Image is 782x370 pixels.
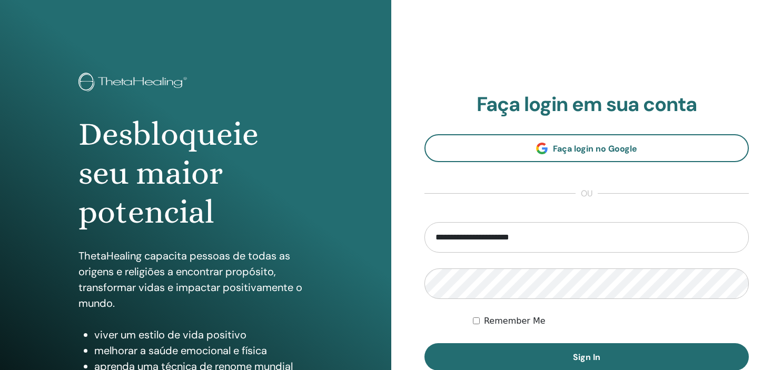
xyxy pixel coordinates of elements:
span: Faça login no Google [553,143,637,154]
p: ThetaHealing capacita pessoas de todas as origens e religiões a encontrar propósito, transformar ... [78,248,313,311]
h1: Desbloqueie seu maior potencial [78,115,313,232]
div: Keep me authenticated indefinitely or until I manually logout [473,315,749,327]
a: Faça login no Google [424,134,749,162]
li: melhorar a saúde emocional e física [94,343,313,358]
span: ou [576,187,598,200]
li: viver um estilo de vida positivo [94,327,313,343]
label: Remember Me [484,315,546,327]
span: Sign In [573,352,600,363]
h2: Faça login em sua conta [424,93,749,117]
